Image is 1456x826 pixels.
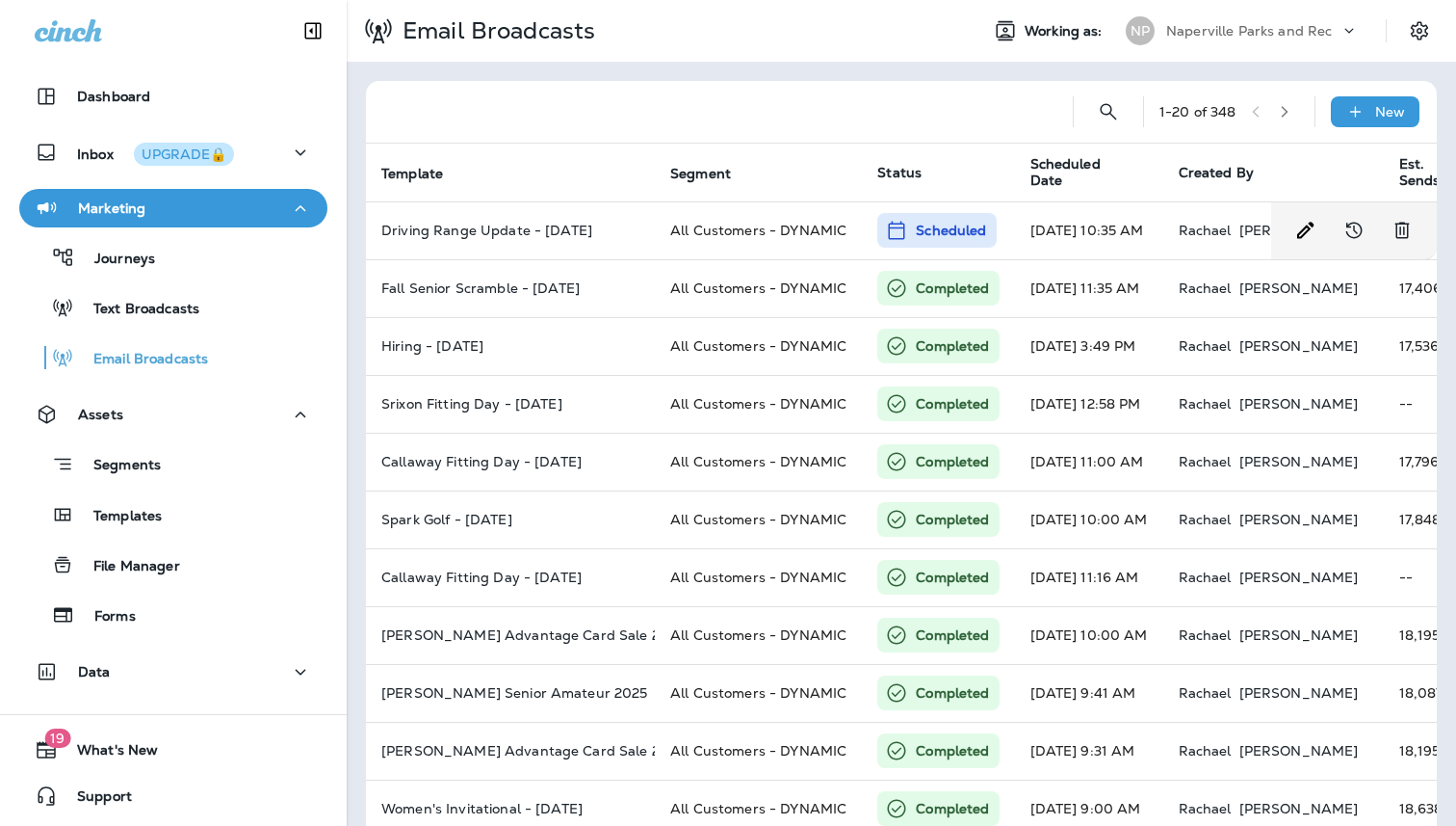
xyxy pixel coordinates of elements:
td: [DATE] 12:58 PM [1015,375,1163,433]
span: What's New [58,742,158,765]
span: Scheduled Date [1030,156,1156,189]
p: [PERSON_NAME] [1239,801,1359,816]
p: [PERSON_NAME] [1239,570,1359,585]
button: Segments [19,443,327,485]
span: Template [381,165,468,182]
button: Text Broadcasts [19,287,327,328]
span: Segment [670,166,731,182]
span: Segment [670,165,756,182]
span: Created By [1179,164,1254,181]
button: Forms [19,595,327,635]
p: Segments [74,457,161,476]
p: Inbox [77,143,234,163]
p: Rachael [1179,801,1232,816]
p: Rachael [1179,685,1232,701]
p: Rachael [1179,454,1232,469]
p: Completed [916,394,989,413]
div: UPGRADE🔒 [142,147,226,161]
p: [PERSON_NAME] [1239,454,1359,469]
p: [PERSON_NAME] [1239,685,1359,701]
p: Rachael [1179,396,1232,412]
p: Scheduled [916,221,986,240]
button: Assets [19,395,327,434]
p: Journeys [75,251,155,269]
p: Fall Senior Scramble - 9/11/2025 [381,280,639,296]
p: Srixon Fitting Day - 9/4/25 [381,396,639,412]
button: Email Broadcasts [19,337,327,378]
p: Women's Invitational - 8/11/2025 [381,801,639,816]
span: Template [381,166,443,182]
p: Rachael [1179,338,1232,354]
button: UPGRADE🔒 [134,143,234,166]
button: Data [19,653,327,691]
button: File Manager [19,545,327,585]
div: 1 - 20 of 348 [1159,104,1236,120]
p: [PERSON_NAME] [1239,512,1359,527]
span: Est. Sends [1399,156,1441,189]
p: Naperville Parks and Rec [1166,23,1332,39]
p: Completed [916,626,989,645]
button: Collapse Sidebar [286,12,340,50]
td: [DATE] 11:16 AM [1015,548,1163,606]
span: All Customers - DYNAMIC [670,453,846,470]
td: [DATE] 9:31 AM [1015,722,1163,780]
p: Email Broadcasts [395,16,595,45]
span: All Customers - DYNAMIC [670,569,846,586]
span: All Customers - DYNAMIC [670,280,846,297]
p: Rachael [1179,512,1232,527]
p: Driving Range Update - 9/2/25 [381,223,639,238]
p: [PERSON_NAME] [1239,280,1359,296]
p: Callaway Fitting Day - 8/19/25 [381,570,639,585]
p: Email Broadcasts [74,351,208,369]
p: Completed [916,683,989,703]
p: Completed [916,799,989,818]
p: Completed [916,336,989,356]
p: Completed [916,452,989,471]
td: [DATE] 10:35 AM [1015,201,1163,259]
p: Rachael [1179,223,1232,238]
td: [DATE] 10:00 AM [1015,491,1163,548]
td: [DATE] 11:00 AM [1015,433,1163,491]
p: Rachael [1179,570,1232,585]
span: Status [877,164,922,181]
span: All Customers - DYNAMIC [670,222,846,239]
p: Rachael [1179,280,1232,296]
p: Marketing [78,200,145,216]
p: [PERSON_NAME] [1239,627,1359,643]
p: Assets [78,407,123,422]
span: All Customers - DYNAMIC [670,395,846,413]
button: InboxUPGRADE🔒 [19,133,327,172]
p: Completed [916,741,989,760]
button: Search Email Broadcasts [1089,93,1128,131]
button: Settings [1402,13,1437,48]
p: Completed [916,568,989,587]
button: Delete Broadcast [1383,211,1421,250]
button: Dashboard [19,77,327,116]
p: Brooks Advantage Card Sale 2025 [381,743,639,759]
td: [DATE] 3:49 PM [1015,317,1163,375]
p: [PERSON_NAME] [1239,223,1359,238]
p: [PERSON_NAME] [1239,396,1359,412]
p: Data [78,664,111,679]
span: Support [58,788,132,812]
span: Working as: [1025,23,1106,40]
button: 19What's New [19,731,327,769]
span: All Customers - DYNAMIC [670,742,846,759]
p: Completed [916,510,989,529]
td: [DATE] 10:00 AM [1015,606,1163,664]
button: Templates [19,494,327,535]
button: Edit Broadcast [1287,211,1325,250]
td: [DATE] 11:35 AM [1015,259,1163,317]
p: Spark Golf - 8/19/25 [381,512,639,527]
p: Completed [916,279,989,298]
p: Glen Ekey Senior Amateur 2025 [381,685,639,701]
span: All Customers - DYNAMIC [670,684,846,702]
p: Rachael [1179,743,1232,759]
p: Forms [75,608,136,626]
span: Scheduled Date [1030,156,1131,189]
span: All Customers - DYNAMIC [670,511,846,528]
p: New [1375,104,1405,120]
p: Rachael [1179,627,1232,643]
td: [DATE] 9:41 AM [1015,664,1163,722]
div: NP [1126,16,1155,45]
